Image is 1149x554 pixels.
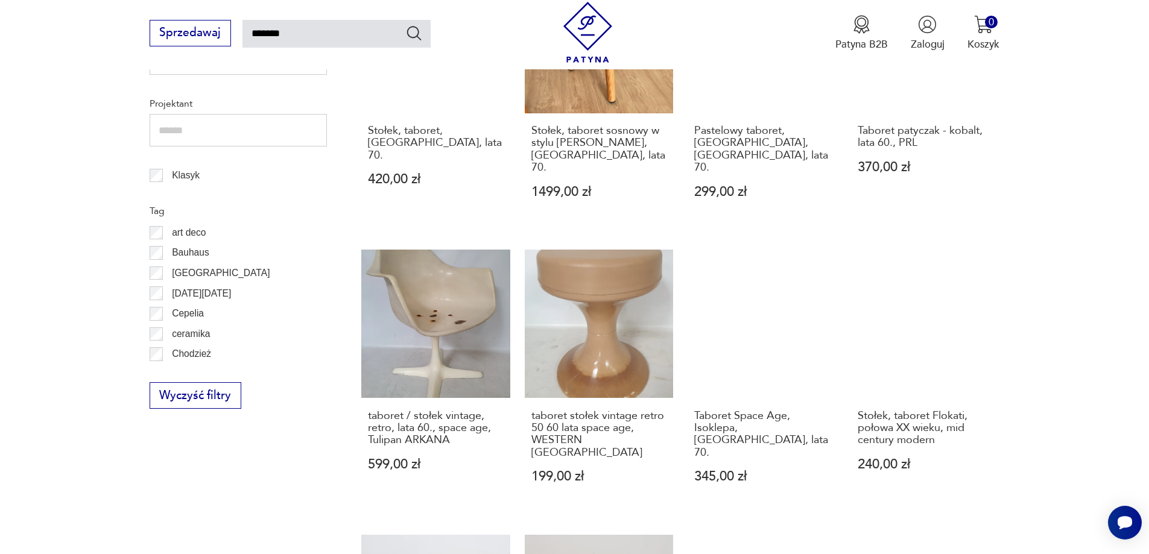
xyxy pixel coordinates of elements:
[531,410,667,459] h3: taboret stołek vintage retro 50 60 lata space age, WESTERN [GEOGRAPHIC_DATA]
[368,410,504,447] h3: taboret / stołek vintage, retro, lata 60., space age, Tulipan ARKANA
[368,173,504,186] p: 420,00 zł
[150,203,327,219] p: Tag
[172,346,211,362] p: Chodzież
[858,161,993,174] p: 370,00 zł
[150,20,231,46] button: Sprzedawaj
[150,29,231,39] a: Sprzedawaj
[172,265,270,281] p: [GEOGRAPHIC_DATA]
[967,15,999,51] button: 0Koszyk
[858,125,993,150] h3: Taboret patyczak - kobalt, lata 60., PRL
[172,326,210,342] p: ceramika
[361,250,510,511] a: taboret / stołek vintage, retro, lata 60., space age, Tulipan ARKANAtaboret / stołek vintage, ret...
[835,15,888,51] button: Patyna B2B
[531,186,667,198] p: 1499,00 zł
[694,186,830,198] p: 299,00 zł
[172,286,231,301] p: [DATE][DATE]
[858,410,993,447] h3: Stołek, taboret Flokati, połowa XX wieku, mid century modern
[525,250,674,511] a: taboret stołek vintage retro 50 60 lata space age, WESTERN GERMANYtaboret stołek vintage retro 50...
[368,458,504,471] p: 599,00 zł
[694,125,830,174] h3: Pastelowy taboret, [GEOGRAPHIC_DATA], [GEOGRAPHIC_DATA], lata 70.
[694,410,830,459] h3: Taboret Space Age, Isoklepa, [GEOGRAPHIC_DATA], lata 70.
[172,306,204,321] p: Cepelia
[985,16,998,28] div: 0
[974,15,993,34] img: Ikona koszyka
[851,250,1000,511] a: Stołek, taboret Flokati, połowa XX wieku, mid century modernStołek, taboret Flokati, połowa XX wi...
[531,125,667,174] h3: Stołek, taboret sosnowy w stylu [PERSON_NAME], [GEOGRAPHIC_DATA], lata 70.
[1108,506,1142,540] iframe: Smartsupp widget button
[172,168,200,183] p: Klasyk
[172,367,208,382] p: Ćmielów
[967,37,999,51] p: Koszyk
[852,15,871,34] img: Ikona medalu
[694,470,830,483] p: 345,00 zł
[150,96,327,112] p: Projektant
[405,24,423,42] button: Szukaj
[531,470,667,483] p: 199,00 zł
[557,2,618,63] img: Patyna - sklep z meblami i dekoracjami vintage
[835,15,888,51] a: Ikona medaluPatyna B2B
[911,37,945,51] p: Zaloguj
[911,15,945,51] button: Zaloguj
[150,382,241,409] button: Wyczyść filtry
[918,15,937,34] img: Ikonka użytkownika
[858,458,993,471] p: 240,00 zł
[172,225,206,241] p: art deco
[835,37,888,51] p: Patyna B2B
[368,125,504,162] h3: Stołek, taboret, [GEOGRAPHIC_DATA], lata 70.
[688,250,837,511] a: Taboret Space Age, Isoklepa, Niemcy, lata 70.Taboret Space Age, Isoklepa, [GEOGRAPHIC_DATA], lata...
[172,245,209,260] p: Bauhaus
